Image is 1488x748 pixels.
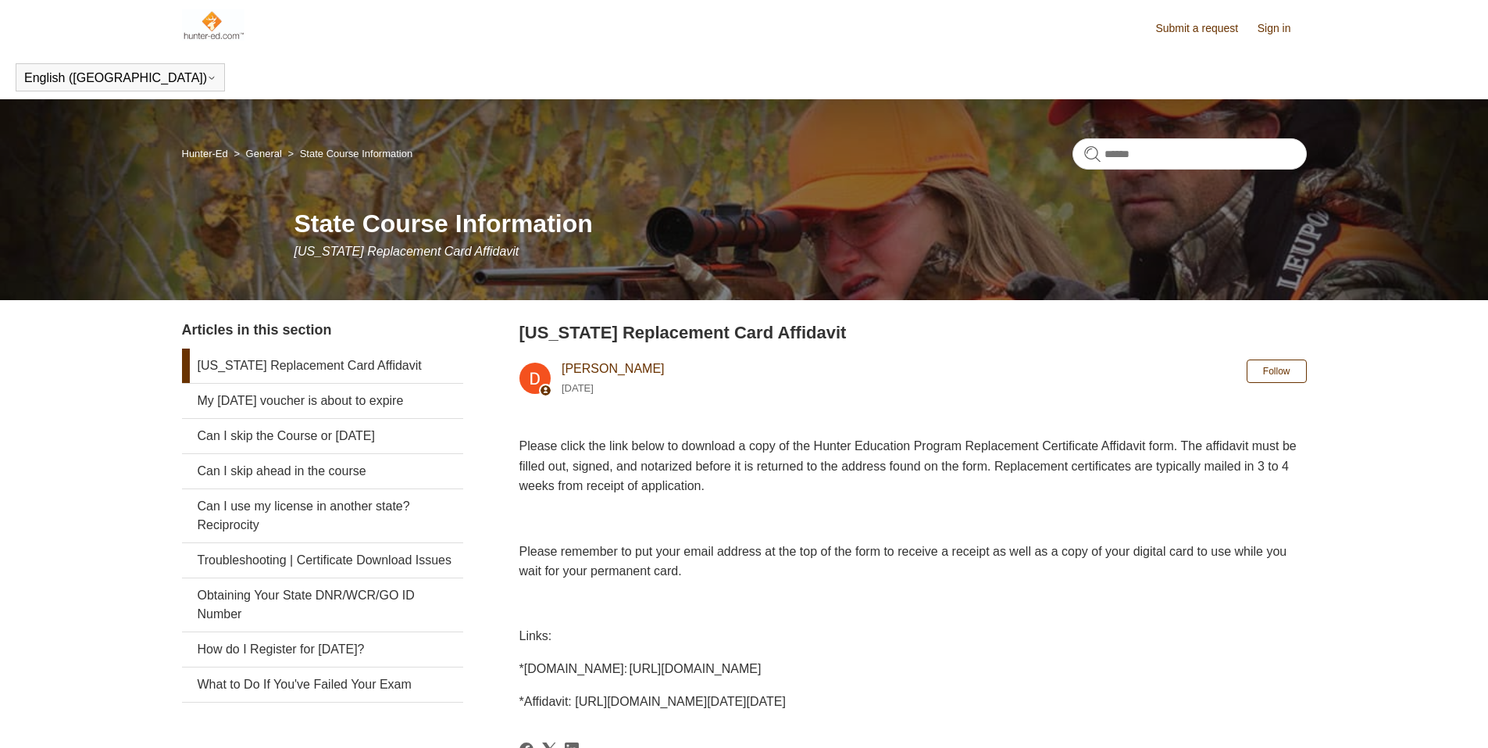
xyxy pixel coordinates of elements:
[182,148,231,159] li: Hunter-Ed
[519,439,1297,492] span: Please click the link below to download a copy of the Hunter Education Program Replacement Certif...
[1155,20,1254,37] a: Submit a request
[182,632,463,667] a: How do I Register for [DATE]?
[519,320,1307,345] h2: Pennsylvania Replacement Card Affidavit
[182,454,463,489] a: Can I skip ahead in the course
[24,71,216,85] button: English ([GEOGRAPHIC_DATA])
[284,148,412,159] li: State Course Information
[519,695,786,708] span: *Affidavit: [URL][DOMAIN_NAME][DATE][DATE]
[182,419,463,453] a: Can I skip the Course or [DATE]
[182,489,463,542] a: Can I use my license in another state? Reciprocity
[182,384,463,418] a: My [DATE] voucher is about to expire
[1258,20,1307,37] a: Sign in
[519,662,762,675] span: *[DOMAIN_NAME]: [URL][DOMAIN_NAME]
[182,667,463,702] a: What to Do If You've Failed Your Exam
[246,148,282,159] a: General
[294,205,1307,242] h1: State Course Information
[182,9,245,41] img: Hunter-Ed Help Center home page
[1247,360,1307,383] button: Follow Article
[182,322,332,338] span: Articles in this section
[562,362,665,375] a: [PERSON_NAME]
[182,349,463,383] a: [US_STATE] Replacement Card Affidavit
[1072,138,1307,170] input: Search
[230,148,284,159] li: General
[182,578,463,632] a: Obtaining Your State DNR/WCR/GO ID Number
[182,148,228,159] a: Hunter-Ed
[1387,696,1477,736] div: Chat Support
[300,148,413,159] a: State Course Information
[562,382,594,394] time: 02/12/2024, 18:11
[294,245,519,258] span: [US_STATE] Replacement Card Affidavit
[519,629,552,642] span: Links:
[519,545,1287,578] span: Please remember to put your email address at the top of the form to receive a receipt as well as ...
[182,543,463,578] a: Troubleshooting | Certificate Download Issues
